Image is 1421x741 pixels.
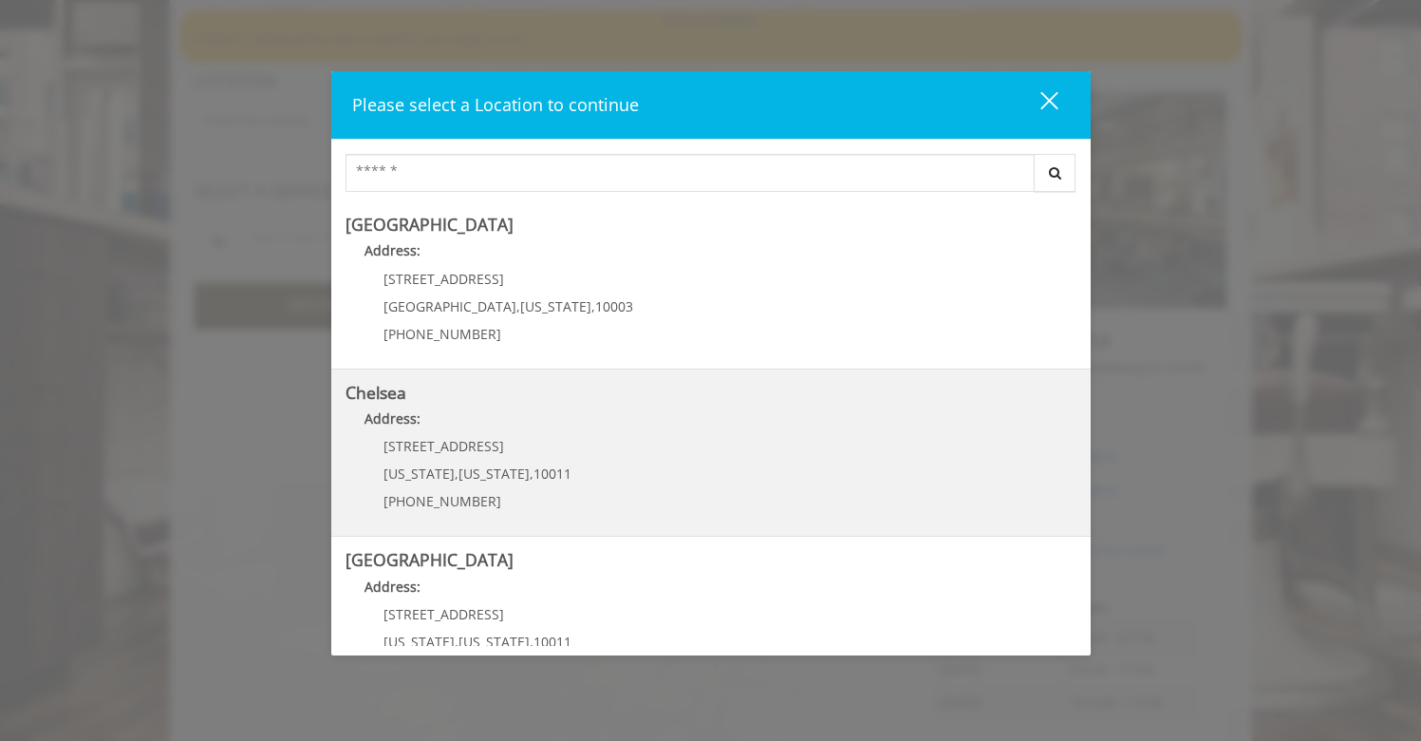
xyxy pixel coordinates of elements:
[591,297,595,315] span: ,
[455,633,458,651] span: ,
[1044,166,1066,180] i: Search button
[383,465,455,483] span: [US_STATE]
[530,465,533,483] span: ,
[365,241,421,259] b: Address:
[352,93,639,116] span: Please select a Location to continue
[346,154,1076,201] div: Center Select
[1005,85,1070,124] button: close dialog
[365,578,421,596] b: Address:
[520,297,591,315] span: [US_STATE]
[533,633,571,651] span: 10011
[346,381,406,404] b: Chelsea
[533,465,571,483] span: 10011
[516,297,520,315] span: ,
[346,213,514,236] b: [GEOGRAPHIC_DATA]
[530,633,533,651] span: ,
[455,465,458,483] span: ,
[383,437,504,455] span: [STREET_ADDRESS]
[383,270,504,288] span: [STREET_ADDRESS]
[365,409,421,427] b: Address:
[458,465,530,483] span: [US_STATE]
[383,325,501,343] span: [PHONE_NUMBER]
[458,633,530,651] span: [US_STATE]
[1019,90,1056,119] div: close dialog
[346,154,1035,192] input: Search Center
[346,548,514,571] b: [GEOGRAPHIC_DATA]
[383,297,516,315] span: [GEOGRAPHIC_DATA]
[595,297,633,315] span: 10003
[383,605,504,623] span: [STREET_ADDRESS]
[383,492,501,510] span: [PHONE_NUMBER]
[383,633,455,651] span: [US_STATE]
